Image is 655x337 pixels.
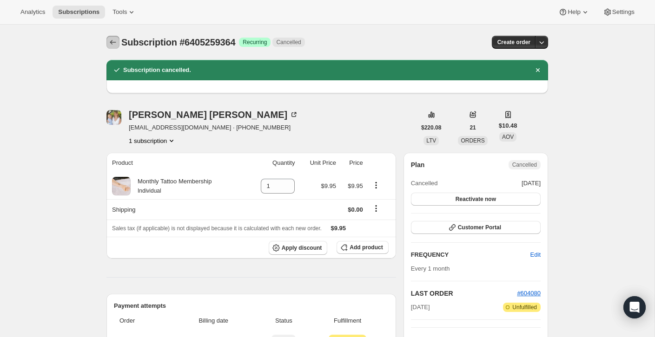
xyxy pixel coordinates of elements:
[106,110,121,125] span: Katie Brooke
[331,225,346,232] span: $9.95
[512,161,537,168] span: Cancelled
[597,6,640,19] button: Settings
[421,124,441,131] span: $220.08
[411,250,530,259] h2: FREQUENCY
[456,195,496,203] span: Reactivate now
[461,137,484,144] span: ORDERS
[339,153,366,173] th: Price
[426,137,436,144] span: LTV
[106,199,246,220] th: Shipping
[411,179,438,188] span: Cancelled
[112,177,131,195] img: product img
[114,311,169,331] th: Order
[121,37,235,47] span: Subscription #6405259364
[492,36,536,49] button: Create order
[282,244,322,252] span: Apply discount
[106,153,246,173] th: Product
[458,224,501,231] span: Customer Portal
[369,203,384,214] button: Shipping actions
[416,121,447,134] button: $220.08
[53,6,105,19] button: Subscriptions
[112,225,322,232] span: Sales tax (if applicable) is not displayed because it is calculated with each new order.
[497,39,530,46] span: Create order
[411,289,517,298] h2: LAST ORDER
[348,182,363,189] span: $9.95
[464,121,481,134] button: 21
[337,241,388,254] button: Add product
[112,8,127,16] span: Tools
[517,289,541,298] button: #604080
[129,123,298,132] span: [EMAIL_ADDRESS][DOMAIN_NAME] · [PHONE_NUMBER]
[411,160,425,169] h2: Plan
[525,247,546,262] button: Edit
[411,193,541,206] button: Reactivate now
[114,301,389,311] h2: Payment attempts
[123,65,191,75] h2: Subscription cancelled.
[530,250,541,259] span: Edit
[129,110,298,119] div: [PERSON_NAME] [PERSON_NAME]
[15,6,51,19] button: Analytics
[348,206,363,213] span: $0.00
[106,36,119,49] button: Subscriptions
[312,316,383,325] span: Fulfillment
[411,265,450,272] span: Every 1 month
[522,179,541,188] span: [DATE]
[411,221,541,234] button: Customer Portal
[243,39,267,46] span: Recurring
[321,182,337,189] span: $9.95
[568,8,580,16] span: Help
[350,244,383,251] span: Add product
[499,121,517,130] span: $10.48
[58,8,99,16] span: Subscriptions
[20,8,45,16] span: Analytics
[553,6,595,19] button: Help
[276,39,301,46] span: Cancelled
[470,124,476,131] span: 21
[531,64,544,77] button: Dismiss notification
[298,153,339,173] th: Unit Price
[517,290,541,297] a: #604080
[369,180,384,190] button: Product actions
[512,304,537,311] span: Unfulfilled
[623,296,646,318] div: Open Intercom Messenger
[269,241,328,255] button: Apply discount
[246,153,298,173] th: Quantity
[138,188,161,194] small: Individual
[612,8,635,16] span: Settings
[107,6,142,19] button: Tools
[261,316,306,325] span: Status
[172,316,255,325] span: Billing date
[502,134,514,140] span: AOV
[131,177,212,195] div: Monthly Tattoo Membership
[411,303,430,312] span: [DATE]
[129,136,176,145] button: Product actions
